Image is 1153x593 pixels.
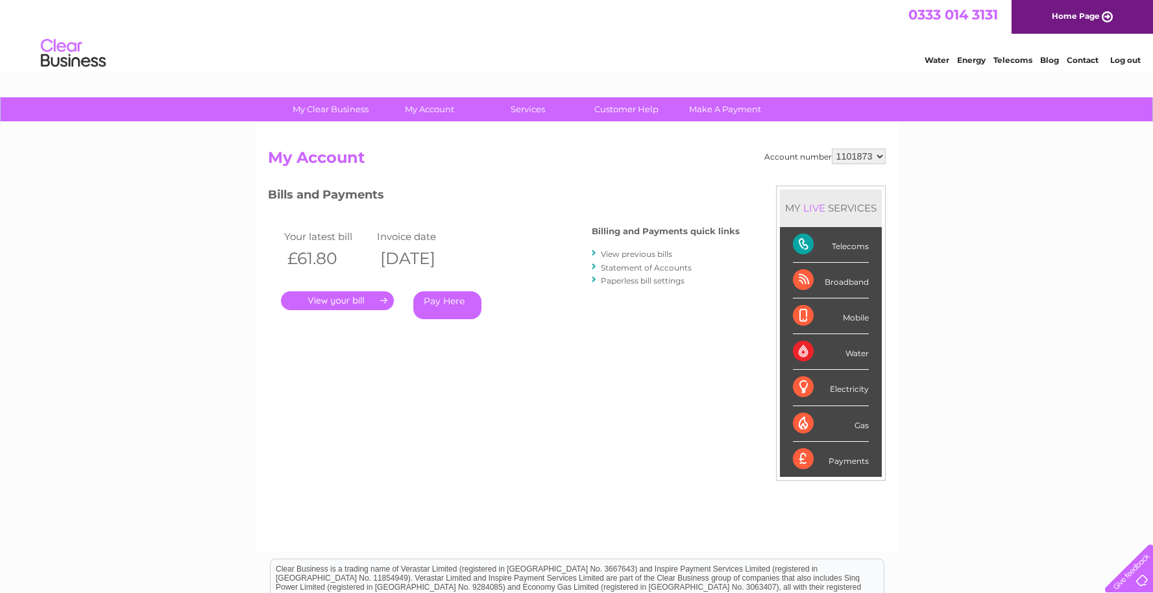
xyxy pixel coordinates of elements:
[1110,55,1141,65] a: Log out
[672,97,779,121] a: Make A Payment
[908,6,998,23] a: 0333 014 3131
[601,249,672,259] a: View previous bills
[271,7,884,63] div: Clear Business is a trading name of Verastar Limited (registered in [GEOGRAPHIC_DATA] No. 3667643...
[281,245,374,272] th: £61.80
[780,189,882,226] div: MY SERVICES
[1040,55,1059,65] a: Blog
[268,149,886,173] h2: My Account
[793,406,869,442] div: Gas
[281,291,394,310] a: .
[601,263,692,272] a: Statement of Accounts
[268,186,740,208] h3: Bills and Payments
[601,276,685,285] a: Paperless bill settings
[793,442,869,477] div: Payments
[764,149,886,164] div: Account number
[793,298,869,334] div: Mobile
[993,55,1032,65] a: Telecoms
[277,97,384,121] a: My Clear Business
[793,334,869,370] div: Water
[801,202,828,214] div: LIVE
[40,34,106,73] img: logo.png
[793,370,869,405] div: Electricity
[1067,55,1098,65] a: Contact
[793,263,869,298] div: Broadband
[374,228,467,245] td: Invoice date
[957,55,986,65] a: Energy
[376,97,483,121] a: My Account
[592,226,740,236] h4: Billing and Payments quick links
[281,228,374,245] td: Your latest bill
[413,291,481,319] a: Pay Here
[573,97,680,121] a: Customer Help
[474,97,581,121] a: Services
[925,55,949,65] a: Water
[793,227,869,263] div: Telecoms
[374,245,467,272] th: [DATE]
